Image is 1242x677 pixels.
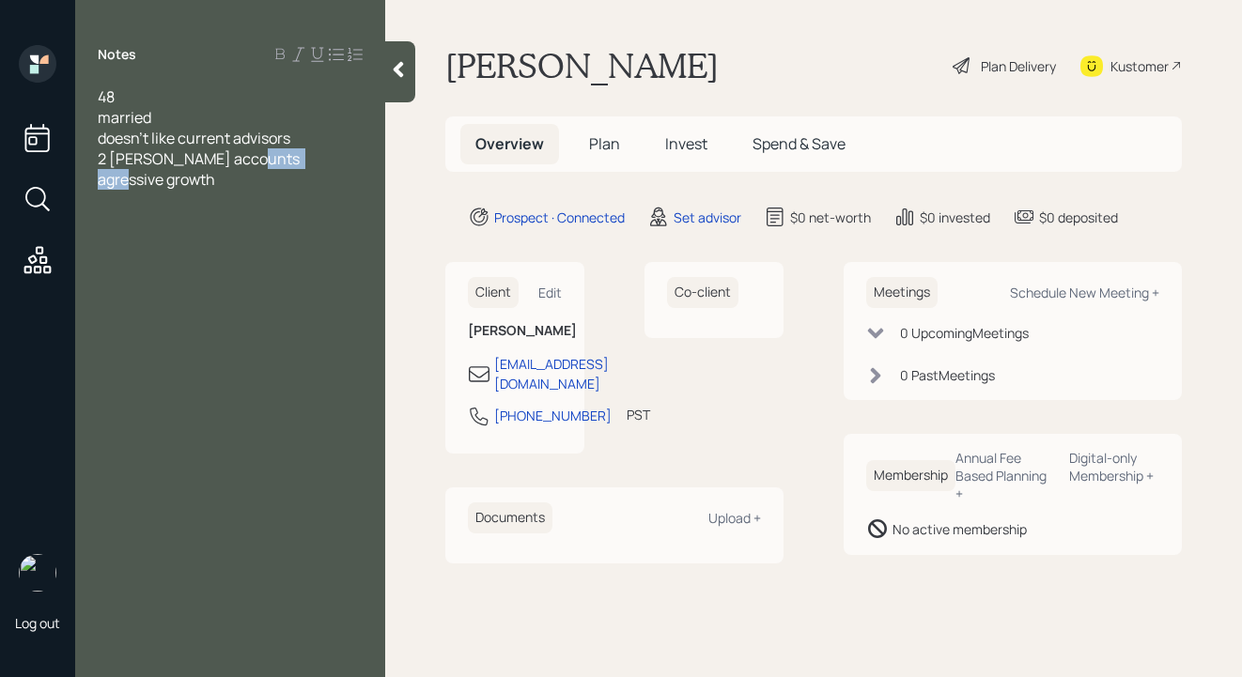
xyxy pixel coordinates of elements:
[15,614,60,632] div: Log out
[893,519,1027,539] div: No active membership
[1010,284,1159,301] div: Schedule New Meeting +
[981,56,1056,76] div: Plan Delivery
[468,277,519,308] h6: Client
[468,502,552,533] h6: Documents
[475,133,544,154] span: Overview
[1069,449,1159,485] div: Digital-only Membership +
[538,284,562,301] div: Edit
[866,460,955,491] h6: Membership
[98,45,136,64] label: Notes
[674,208,741,227] div: Set advisor
[900,323,1029,343] div: 0 Upcoming Meeting s
[19,554,56,592] img: aleksandra-headshot.png
[920,208,990,227] div: $0 invested
[1110,56,1169,76] div: Kustomer
[445,45,719,86] h1: [PERSON_NAME]
[665,133,707,154] span: Invest
[866,277,938,308] h6: Meetings
[494,208,625,227] div: Prospect · Connected
[98,86,115,107] span: 48
[790,208,871,227] div: $0 net-worth
[708,509,761,527] div: Upload +
[955,449,1054,502] div: Annual Fee Based Planning +
[494,406,612,425] div: [PHONE_NUMBER]
[98,148,303,190] span: 2 [PERSON_NAME] accounts agressive growth
[753,133,846,154] span: Spend & Save
[1039,208,1118,227] div: $0 deposited
[468,323,562,339] h6: [PERSON_NAME]
[98,128,290,148] span: doesn't like current advisors
[589,133,620,154] span: Plan
[494,354,609,393] div: [EMAIL_ADDRESS][DOMAIN_NAME]
[667,277,738,308] h6: Co-client
[98,107,151,128] span: married
[900,365,995,385] div: 0 Past Meeting s
[627,405,650,424] div: PST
